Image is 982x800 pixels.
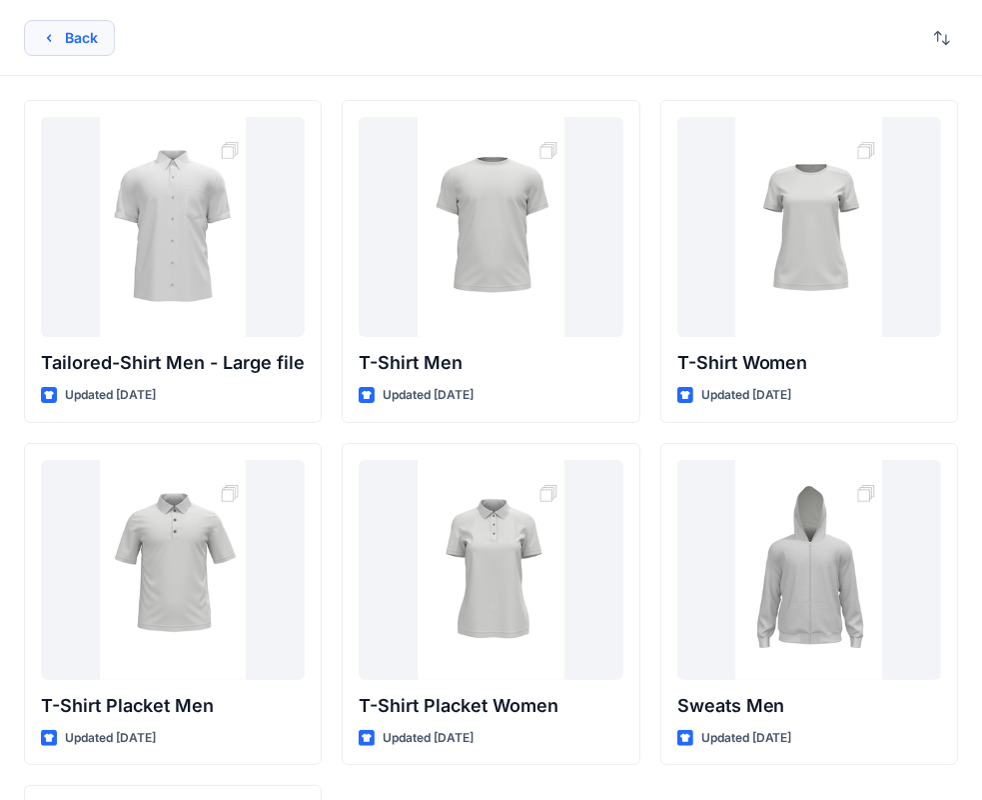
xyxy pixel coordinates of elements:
[359,460,622,680] a: T-Shirt Placket Women
[383,728,474,749] p: Updated [DATE]
[41,117,305,337] a: Tailored-Shirt Men - Large file
[41,692,305,720] p: T-Shirt Placket Men
[383,385,474,406] p: Updated [DATE]
[677,117,941,337] a: T-Shirt Women
[677,460,941,680] a: Sweats Men
[677,349,941,377] p: T-Shirt Women
[65,728,156,749] p: Updated [DATE]
[359,349,622,377] p: T-Shirt Men
[41,349,305,377] p: Tailored-Shirt Men - Large file
[701,385,792,406] p: Updated [DATE]
[677,692,941,720] p: Sweats Men
[24,20,115,56] button: Back
[701,728,792,749] p: Updated [DATE]
[41,460,305,680] a: T-Shirt Placket Men
[359,692,622,720] p: T-Shirt Placket Women
[359,117,622,337] a: T-Shirt Men
[65,385,156,406] p: Updated [DATE]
